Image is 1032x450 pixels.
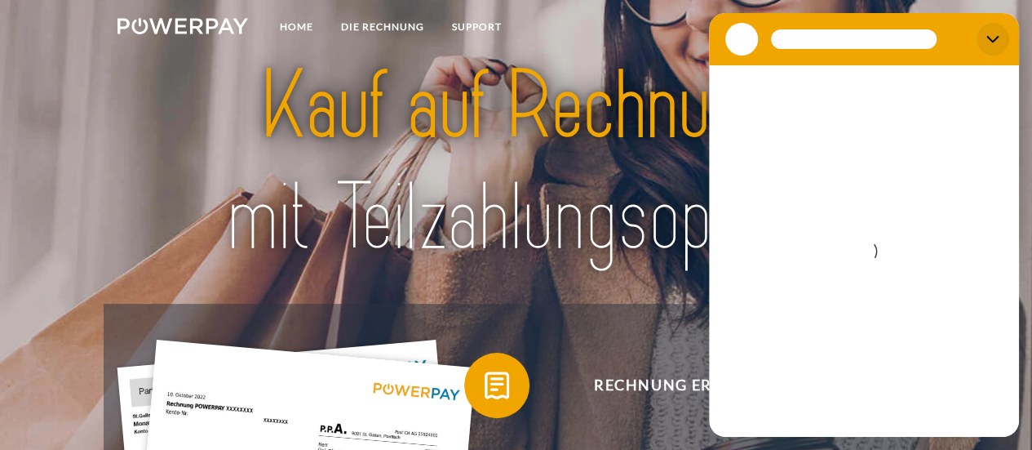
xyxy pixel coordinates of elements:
[831,12,882,42] a: agb
[476,365,517,406] img: qb_bill.svg
[488,353,888,418] span: Rechnung erhalten?
[709,13,1019,437] iframe: Messaging-Fenster
[117,18,249,34] img: logo-powerpay-white.svg
[157,45,876,279] img: title-powerpay_de.svg
[464,353,888,418] button: Rechnung erhalten?
[326,12,437,42] a: DIE RECHNUNG
[437,12,515,42] a: SUPPORT
[265,12,326,42] a: Home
